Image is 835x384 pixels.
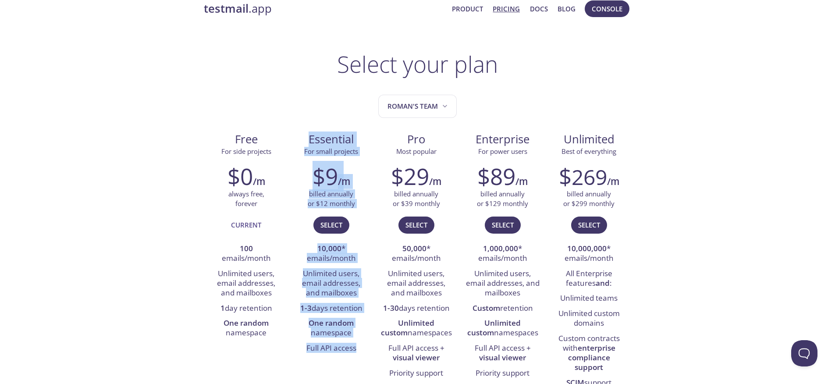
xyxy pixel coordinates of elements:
strong: 1-3 [300,303,312,313]
strong: visual viewer [479,352,526,363]
h6: /m [338,174,350,189]
span: Free [211,132,282,147]
span: Roman's team [387,100,449,112]
a: Blog [558,3,576,14]
button: Select [571,217,607,233]
p: always free, forever [228,189,264,208]
li: * emails/month [380,242,452,267]
span: For power users [478,147,527,156]
li: Priority support [465,366,540,381]
li: Priority support [380,366,452,381]
span: Pro [381,132,452,147]
span: Console [592,3,622,14]
strong: Unlimited custom [381,318,435,338]
strong: and [596,278,610,288]
strong: One random [309,318,354,328]
h1: Select your plan [337,51,498,77]
li: retention [465,301,540,316]
h2: $0 [227,163,253,189]
li: namespaces [380,316,452,341]
li: namespace [295,316,367,341]
strong: 50,000 [402,243,426,253]
li: Full API access + [465,341,540,366]
li: emails/month [210,242,282,267]
strong: 10,000 [317,243,341,253]
strong: 1 [220,303,225,313]
li: Full API access [295,341,367,356]
h6: /m [253,174,265,189]
button: Console [585,0,629,17]
span: 269 [572,163,607,191]
span: Select [492,219,514,231]
li: * emails/month [553,242,625,267]
button: Select [485,217,521,233]
strong: One random [224,318,269,328]
li: namespace [210,316,282,341]
p: billed annually or $12 monthly [308,189,355,208]
a: testmail.app [204,1,445,16]
li: Unlimited users, email addresses, and mailboxes [210,267,282,301]
a: Pricing [493,3,520,14]
li: Custom contracts with [553,331,625,376]
li: Unlimited custom domains [553,306,625,331]
h2: $89 [477,163,515,189]
span: Unlimited [564,132,615,147]
strong: 100 [240,243,253,253]
a: Docs [530,3,548,14]
span: Most popular [396,147,437,156]
h2: $29 [391,163,429,189]
h6: /m [429,174,441,189]
li: All Enterprise features : [553,267,625,292]
strong: visual viewer [393,352,440,363]
button: Roman's team [378,95,457,118]
span: Select [405,219,427,231]
li: * emails/month [465,242,540,267]
button: Select [313,217,349,233]
li: Full API access + [380,341,452,366]
span: For small projects [304,147,358,156]
span: For side projects [221,147,271,156]
strong: testmail [204,1,249,16]
li: days retention [380,301,452,316]
strong: 1,000,000 [483,243,518,253]
li: days retention [295,301,367,316]
strong: 10,000,000 [567,243,607,253]
span: Best of everything [561,147,616,156]
span: Essential [296,132,367,147]
li: day retention [210,301,282,316]
li: Unlimited users, email addresses, and mailboxes [295,267,367,301]
h2: $9 [313,163,338,189]
h2: $ [559,163,607,189]
strong: enterprise compliance support [568,343,615,373]
span: Enterprise [466,132,540,147]
p: billed annually or $129 monthly [477,189,528,208]
p: billed annually or $39 monthly [393,189,440,208]
span: Select [320,219,342,231]
p: billed annually or $299 monthly [563,189,615,208]
strong: 1-30 [383,303,399,313]
strong: Custom [473,303,500,313]
h6: /m [607,174,619,189]
h6: /m [515,174,528,189]
li: Unlimited teams [553,291,625,306]
li: Unlimited users, email addresses, and mailboxes [465,267,540,301]
button: Select [398,217,434,233]
span: Select [578,219,600,231]
li: namespaces [465,316,540,341]
iframe: Help Scout Beacon - Open [791,340,817,366]
li: * emails/month [295,242,367,267]
li: Unlimited users, email addresses, and mailboxes [380,267,452,301]
a: Product [452,3,483,14]
strong: Unlimited custom [467,318,521,338]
